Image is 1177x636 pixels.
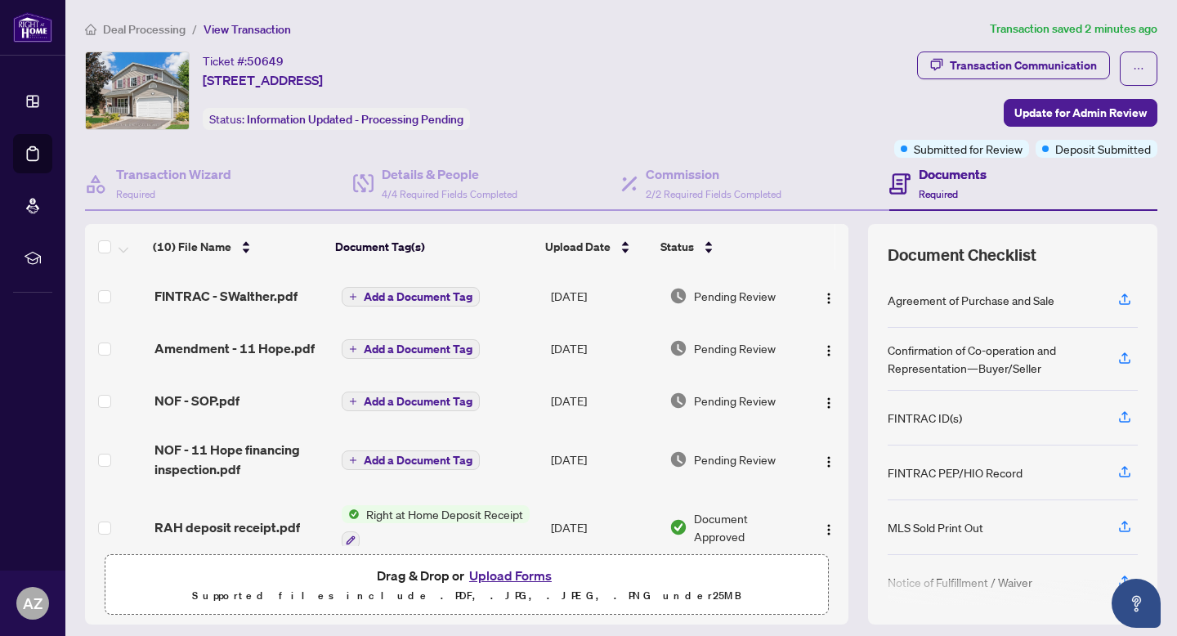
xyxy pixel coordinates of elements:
img: Logo [822,396,835,410]
h4: Documents [919,164,987,184]
div: Agreement of Purchase and Sale [888,291,1054,309]
span: Deposit Submitted [1055,140,1151,158]
img: Logo [822,292,835,305]
span: Add a Document Tag [364,343,472,355]
h4: Details & People [382,164,517,184]
span: [STREET_ADDRESS] [203,70,323,90]
td: [DATE] [544,374,664,427]
span: plus [349,345,357,353]
span: NOF - SOP.pdf [154,391,239,410]
span: RAH deposit receipt.pdf [154,517,300,537]
div: FINTRAC ID(s) [888,409,962,427]
button: Logo [816,514,842,540]
img: Status Icon [342,505,360,523]
td: [DATE] [544,270,664,322]
button: Open asap [1112,579,1161,628]
span: ellipsis [1133,63,1144,74]
span: Document Approved [694,509,801,545]
span: 2/2 Required Fields Completed [646,188,781,200]
span: Information Updated - Processing Pending [247,112,463,127]
td: [DATE] [544,427,664,492]
h4: Commission [646,164,781,184]
button: Upload Forms [464,565,557,586]
button: Status IconRight at Home Deposit Receipt [342,505,530,549]
button: Add a Document Tag [342,392,480,411]
button: Add a Document Tag [342,287,480,307]
span: View Transaction [204,22,291,37]
img: Logo [822,523,835,536]
div: Ticket #: [203,52,284,70]
button: Update for Admin Review [1004,99,1157,127]
th: Status [654,224,795,270]
td: [DATE] [544,492,664,562]
img: Document Status [669,392,687,410]
img: IMG-X12366910_1.jpg [86,52,189,129]
span: AZ [23,592,43,615]
th: Document Tag(s) [329,224,538,270]
button: Add a Document Tag [342,338,480,360]
span: Right at Home Deposit Receipt [360,505,530,523]
button: Logo [816,335,842,361]
span: Document Checklist [888,244,1036,266]
span: Pending Review [694,450,776,468]
span: FINTRAC - SWalther.pdf [154,286,298,306]
span: Add a Document Tag [364,396,472,407]
span: plus [349,397,357,405]
li: / [192,20,197,38]
div: MLS Sold Print Out [888,518,983,536]
h4: Transaction Wizard [116,164,231,184]
div: Status: [203,108,470,130]
span: 50649 [247,54,284,69]
button: Logo [816,446,842,473]
div: FINTRAC PEP/HIO Record [888,464,1023,481]
img: Logo [822,344,835,357]
img: Document Status [669,339,687,357]
div: Notice of Fulfillment / Waiver [888,573,1032,591]
button: Add a Document Tag [342,286,480,307]
span: Add a Document Tag [364,455,472,466]
span: NOF - 11 Hope financing inspection.pdf [154,440,329,479]
span: Drag & Drop or [377,565,557,586]
button: Add a Document Tag [342,339,480,359]
button: Add a Document Tag [342,391,480,412]
button: Add a Document Tag [342,450,480,471]
p: Supported files include .PDF, .JPG, .JPEG, .PNG under 25 MB [115,586,818,606]
span: plus [349,456,357,464]
span: Update for Admin Review [1014,100,1147,126]
button: Logo [816,283,842,309]
th: Upload Date [539,224,655,270]
span: Amendment - 11 Hope.pdf [154,338,315,358]
img: Logo [822,455,835,468]
span: Pending Review [694,339,776,357]
span: Required [116,188,155,200]
button: Transaction Communication [917,52,1110,79]
div: Transaction Communication [950,52,1097,78]
div: Confirmation of Co-operation and Representation—Buyer/Seller [888,341,1099,377]
span: home [85,24,96,35]
span: Status [660,238,694,256]
span: Upload Date [545,238,611,256]
th: (10) File Name [146,224,329,270]
button: Logo [816,387,842,414]
span: Pending Review [694,392,776,410]
article: Transaction saved 2 minutes ago [990,20,1157,38]
span: Drag & Drop orUpload FormsSupported files include .PDF, .JPG, .JPEG, .PNG under25MB [105,555,828,616]
span: Deal Processing [103,22,186,37]
img: Document Status [669,518,687,536]
button: Add a Document Tag [342,450,480,470]
td: [DATE] [544,322,664,374]
span: plus [349,293,357,301]
span: Pending Review [694,287,776,305]
span: 4/4 Required Fields Completed [382,188,517,200]
img: Document Status [669,450,687,468]
span: Required [919,188,958,200]
span: Add a Document Tag [364,291,472,302]
span: Submitted for Review [914,140,1023,158]
img: Document Status [669,287,687,305]
img: logo [13,12,52,43]
span: (10) File Name [153,238,231,256]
